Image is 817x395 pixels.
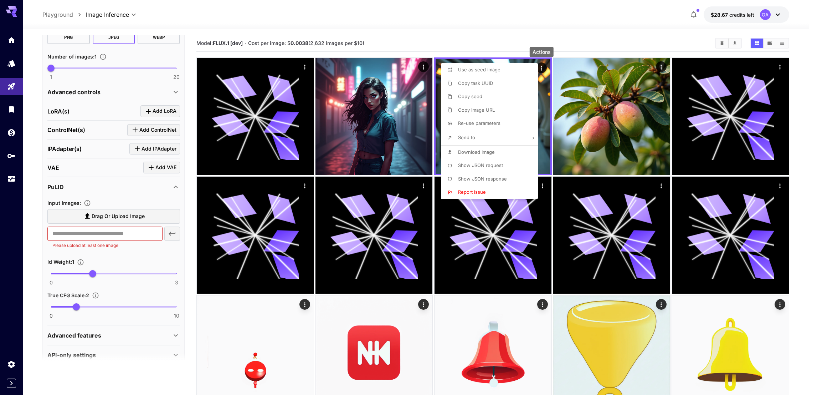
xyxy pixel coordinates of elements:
[458,189,486,195] span: Report issue
[458,120,500,126] span: Re-use parameters
[458,135,475,140] span: Send to
[530,47,554,57] div: Actions
[458,67,500,72] span: Use as seed image
[458,80,493,86] span: Copy task UUID
[458,176,507,182] span: Show JSON response
[458,107,495,113] span: Copy image URL
[458,162,503,168] span: Show JSON request
[458,93,482,99] span: Copy seed
[458,149,495,155] span: Download Image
